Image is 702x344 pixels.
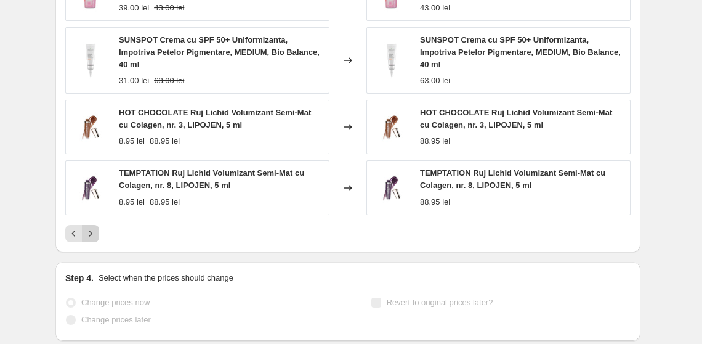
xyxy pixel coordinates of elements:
img: 03_80x.jpg [72,109,109,145]
span: HOT CHOCOLATE Ruj Lichid Volumizant Semi-Mat cu Colagen, nr. 3, LIPOJEN, 5 ml [119,108,311,129]
strike: 88.95 lei [150,135,180,147]
div: 88.95 lei [420,196,450,208]
div: 8.95 lei [119,196,145,208]
img: 08_80x.jpg [72,170,109,207]
strike: 63.00 lei [154,75,184,87]
img: 41-sunspot-even-tone-aqua-fusion-cream0b9578fe-c6ec-4b42-9095-0b0e8f8f81e7_80x.jpg [72,42,109,79]
span: Change prices later [81,315,151,324]
img: 08_80x.jpg [373,170,410,207]
span: TEMPTATION Ruj Lichid Volumizant Semi-Mat cu Colagen, nr. 8, LIPOJEN, 5 ml [119,168,304,190]
div: 63.00 lei [420,75,450,87]
span: TEMPTATION Ruj Lichid Volumizant Semi-Mat cu Colagen, nr. 8, LIPOJEN, 5 ml [420,168,605,190]
button: Previous [65,225,83,242]
nav: Pagination [65,225,99,242]
img: 41-sunspot-even-tone-aqua-fusion-cream0b9578fe-c6ec-4b42-9095-0b0e8f8f81e7_80x.jpg [373,42,410,79]
div: 39.00 lei [119,2,149,14]
div: 31.00 lei [119,75,149,87]
span: HOT CHOCOLATE Ruj Lichid Volumizant Semi-Mat cu Colagen, nr. 3, LIPOJEN, 5 ml [420,108,612,129]
div: 88.95 lei [420,135,450,147]
span: SUNSPOT Crema cu SPF 50+ Uniformizanta, Impotriva Petelor Pigmentare, MEDIUM, Bio Balance, 40 ml [420,35,621,69]
span: Revert to original prices later? [387,298,493,307]
h2: Step 4. [65,272,94,284]
img: 03_80x.jpg [373,109,410,145]
strike: 88.95 lei [150,196,180,208]
p: Select when the prices should change [99,272,233,284]
div: 8.95 lei [119,135,145,147]
button: Next [82,225,99,242]
strike: 43.00 lei [154,2,184,14]
span: SUNSPOT Crema cu SPF 50+ Uniformizanta, Impotriva Petelor Pigmentare, MEDIUM, Bio Balance, 40 ml [119,35,320,69]
span: Change prices now [81,298,150,307]
div: 43.00 lei [420,2,450,14]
